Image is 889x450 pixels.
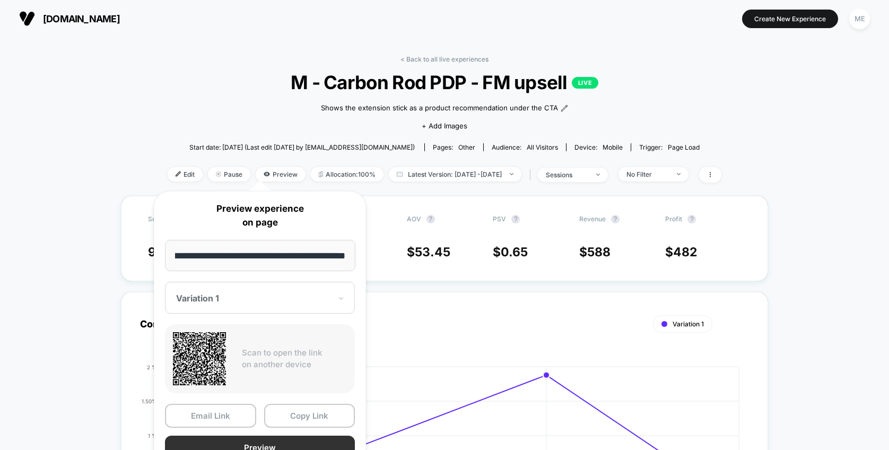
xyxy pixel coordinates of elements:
[492,143,558,151] div: Audience:
[527,143,558,151] span: All Visitors
[142,397,157,404] tspan: 1.50%
[165,404,256,428] button: Email Link
[493,245,528,259] span: $
[846,8,873,30] button: ME
[176,171,181,177] img: edit
[527,167,538,183] span: |
[501,245,528,259] span: 0.65
[43,13,120,24] span: [DOMAIN_NAME]
[611,215,620,223] button: ?
[677,173,681,175] img: end
[493,215,506,223] span: PSV
[458,143,475,151] span: other
[849,8,870,29] div: ME
[407,215,421,223] span: AOV
[426,215,435,223] button: ?
[579,215,606,223] span: Revenue
[16,10,123,27] button: [DOMAIN_NAME]
[511,215,520,223] button: ?
[19,11,35,27] img: Visually logo
[397,171,403,177] img: calendar
[264,404,355,428] button: Copy Link
[665,215,682,223] span: Profit
[579,245,611,259] span: $
[216,171,221,177] img: end
[407,245,450,259] span: $
[389,167,521,181] span: Latest Version: [DATE] - [DATE]
[639,143,700,151] div: Trigger:
[596,174,600,176] img: end
[400,55,489,63] a: < Back to all live experiences
[189,143,415,151] span: Start date: [DATE] (Last edit [DATE] by [EMAIL_ADDRESS][DOMAIN_NAME])
[572,77,598,89] p: LIVE
[319,171,323,177] img: rebalance
[587,245,611,259] span: 588
[415,245,450,259] span: 53.45
[422,122,467,130] span: + Add Images
[626,170,669,178] div: No Filter
[242,347,347,371] p: Scan to open the link on another device
[673,320,704,328] span: Variation 1
[566,143,631,151] span: Device:
[673,245,697,259] span: 482
[311,167,384,181] span: Allocation: 100%
[165,202,355,229] p: Preview experience on page
[546,171,588,179] div: sessions
[687,215,696,223] button: ?
[168,167,203,181] span: Edit
[321,103,558,114] span: Shows the extension stick as a product recommendation under the CTA
[256,167,306,181] span: Preview
[603,143,623,151] span: mobile
[433,143,475,151] div: Pages:
[510,173,513,175] img: end
[668,143,700,151] span: Page Load
[208,167,250,181] span: Pause
[665,245,697,259] span: $
[195,71,694,93] span: M - Carbon Rod PDP - FM upsell
[742,10,838,28] button: Create New Experience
